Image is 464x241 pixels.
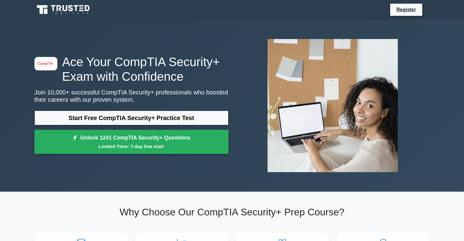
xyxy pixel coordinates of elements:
a: Unlock 1241 CompTIA Security+ QuestionsLimited Time: 7-day free trial! [34,130,228,154]
p: Join 10,000+ successful CompTIA Security+ professionals who boosted their careers with our proven... [34,89,228,103]
small: Limited Time: 7-day free trial! [42,143,221,150]
a: Start Free CompTIA Security+ Practice Test [34,111,228,125]
a: Register [393,6,419,13]
h1: Ace Your CompTIA Security+ Exam with Confidence [34,55,228,84]
h2: Why Choose Our CompTIA Security+ Prep Course? [34,206,430,218]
